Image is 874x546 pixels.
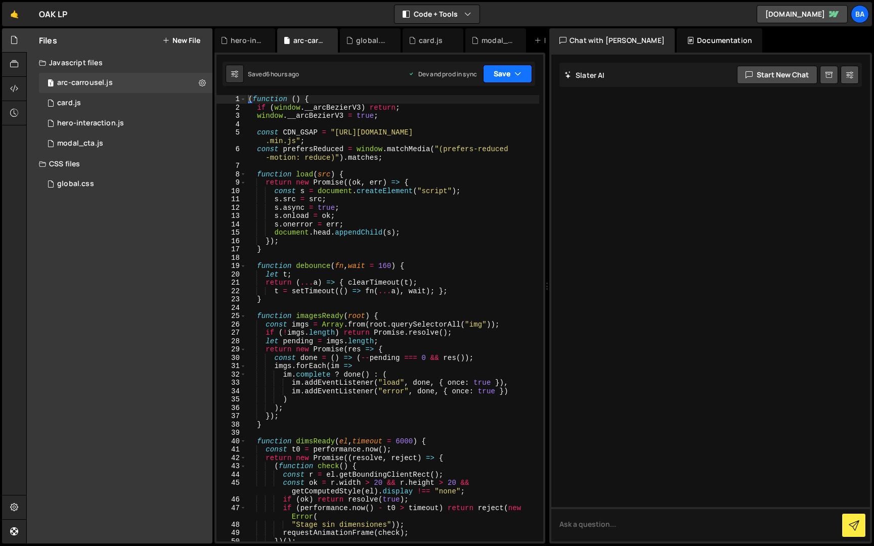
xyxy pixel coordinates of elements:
div: 32 [216,371,246,379]
div: modal_cta.js [57,139,103,148]
div: 44 [216,471,246,479]
div: Saved [248,70,299,78]
div: 19 [216,262,246,270]
div: 25 [216,312,246,321]
div: Javascript files [27,53,212,73]
div: arc-carrousel.js [57,78,113,87]
div: 23 [216,295,246,304]
div: OAK LP [39,8,67,20]
div: 18 [216,254,246,262]
div: 16657/45419.css [39,174,212,194]
div: 6 hours ago [266,70,299,78]
div: 34 [216,387,246,396]
div: 26 [216,321,246,329]
div: 40 [216,437,246,446]
div: 2 [216,104,246,112]
div: card.js [419,35,443,45]
div: 16657/45413.js [39,113,212,133]
div: card.js [57,99,81,108]
div: 16 [216,237,246,246]
div: 16657/45435.js [39,73,212,93]
div: 42 [216,454,246,463]
div: 49 [216,529,246,537]
div: 31 [216,362,246,371]
div: hero-interaction.js [231,35,263,45]
div: 29 [216,345,246,354]
div: modal_cta.js [482,35,514,45]
div: 14 [216,220,246,229]
div: 35 [216,395,246,404]
div: 47 [216,504,246,521]
div: 10 [216,187,246,196]
h2: Files [39,35,57,46]
div: 46 [216,495,246,504]
div: 17 [216,245,246,254]
div: 22 [216,287,246,296]
div: hero-interaction.js [57,119,124,128]
div: 24 [216,304,246,312]
button: Start new chat [737,66,817,84]
div: 13 [216,212,246,220]
div: 15 [216,229,246,237]
div: 16657/45591.js [39,93,212,113]
div: arc-carrousel.js [293,35,326,45]
div: Documentation [677,28,762,53]
div: 27 [216,329,246,337]
div: global.css [356,35,388,45]
a: [DOMAIN_NAME] [757,5,848,23]
div: Chat with [PERSON_NAME] [549,28,675,53]
div: 1 [216,95,246,104]
div: 28 [216,337,246,346]
div: 9 [216,178,246,187]
div: 38 [216,421,246,429]
div: 8 [216,170,246,179]
div: 6 [216,145,246,162]
div: 11 [216,195,246,204]
div: 37 [216,412,246,421]
div: 3 [216,112,246,120]
div: 21 [216,279,246,287]
a: Ba [851,5,869,23]
div: 16657/45586.js [39,133,212,154]
div: 36 [216,404,246,413]
div: 43 [216,462,246,471]
div: 48 [216,521,246,529]
div: 7 [216,162,246,170]
h2: Slater AI [564,70,605,80]
div: 41 [216,445,246,454]
div: 4 [216,120,246,129]
div: 33 [216,379,246,387]
div: 45 [216,479,246,495]
div: 50 [216,537,246,546]
div: 5 [216,128,246,145]
button: Save [483,65,532,83]
div: global.css [57,179,94,189]
a: 🤙 [2,2,27,26]
div: 39 [216,429,246,437]
div: 12 [216,204,246,212]
div: New File [534,35,577,45]
div: 30 [216,354,246,362]
button: New File [162,36,200,44]
div: CSS files [27,154,212,174]
span: 1 [48,80,54,88]
button: Code + Tools [395,5,479,23]
div: Dev and prod in sync [408,70,477,78]
div: 20 [216,270,246,279]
